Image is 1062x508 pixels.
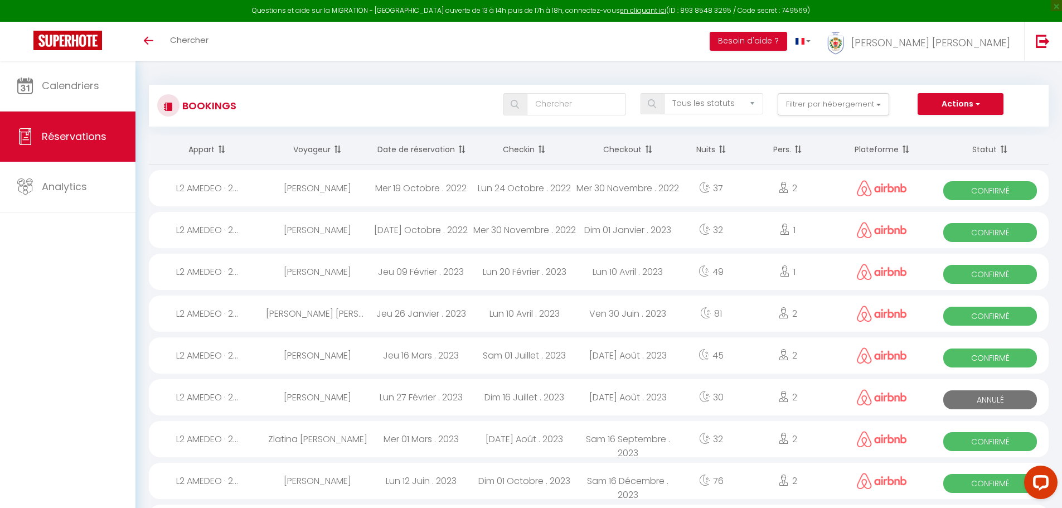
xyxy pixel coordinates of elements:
img: ... [827,32,844,55]
button: Filtrer par hébergement [778,93,889,115]
span: Calendriers [42,79,99,93]
span: Réservations [42,129,106,143]
a: ... [PERSON_NAME] [PERSON_NAME] [819,22,1024,61]
th: Sort by nights [680,135,743,165]
img: logout [1036,34,1050,48]
span: Chercher [170,34,208,46]
th: Sort by channel [833,135,932,165]
th: Sort by checkout [576,135,680,165]
h3: Bookings [180,93,236,118]
a: en cliquant ici [620,6,666,15]
a: Chercher [162,22,217,61]
th: Sort by rentals [149,135,266,165]
span: Analytics [42,180,87,193]
th: Sort by status [932,135,1049,165]
iframe: LiveChat chat widget [1015,461,1062,508]
button: Actions [918,93,1003,115]
th: Sort by guest [266,135,370,165]
th: Sort by people [743,135,832,165]
th: Sort by booking date [369,135,473,165]
span: [PERSON_NAME] [PERSON_NAME] [851,36,1010,50]
button: Besoin d'aide ? [710,32,787,51]
th: Sort by checkin [473,135,576,165]
img: Super Booking [33,31,102,50]
input: Chercher [527,93,626,115]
